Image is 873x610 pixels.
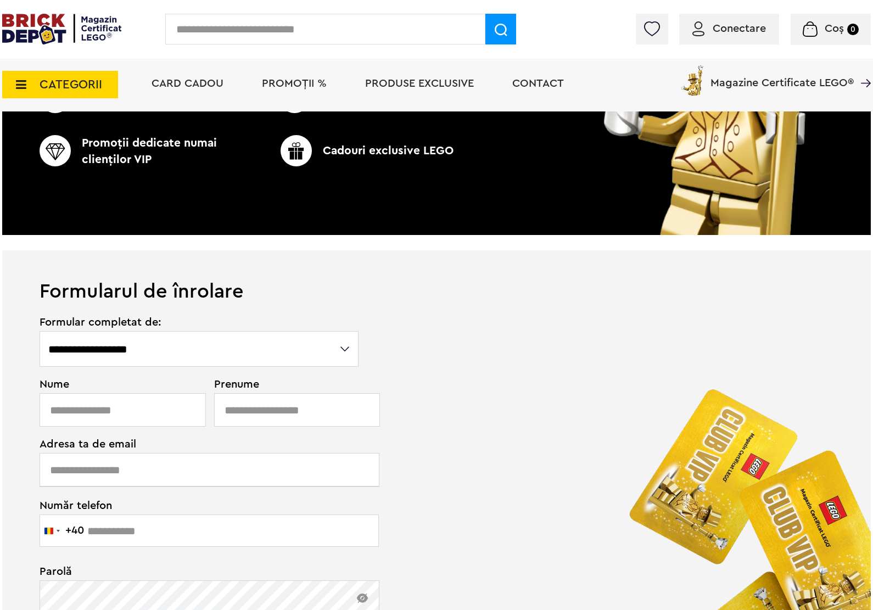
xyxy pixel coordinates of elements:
[40,135,261,168] p: Promoţii dedicate numai clienţilor VIP
[214,379,360,390] span: Prenume
[512,78,564,89] a: Contact
[692,23,766,34] a: Conectare
[825,23,844,34] span: Coș
[65,525,84,536] div: +40
[262,78,327,89] a: PROMOȚII %
[281,135,312,166] img: CC_BD_Green_chek_mark
[40,79,102,91] span: CATEGORII
[40,515,84,546] button: Selected country
[854,63,871,74] a: Magazine Certificate LEGO®
[40,499,360,511] span: Număr telefon
[152,78,223,89] a: Card Cadou
[40,135,71,166] img: CC_BD_Green_chek_mark
[256,135,478,166] p: Cadouri exclusive LEGO
[40,566,360,577] span: Parolă
[365,78,474,89] a: Produse exclusive
[847,24,859,35] small: 0
[40,379,200,390] span: Nume
[713,23,766,34] span: Conectare
[2,250,871,301] h1: Formularul de înrolare
[40,439,360,450] span: Adresa ta de email
[710,63,854,88] span: Magazine Certificate LEGO®
[40,317,360,328] span: Formular completat de:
